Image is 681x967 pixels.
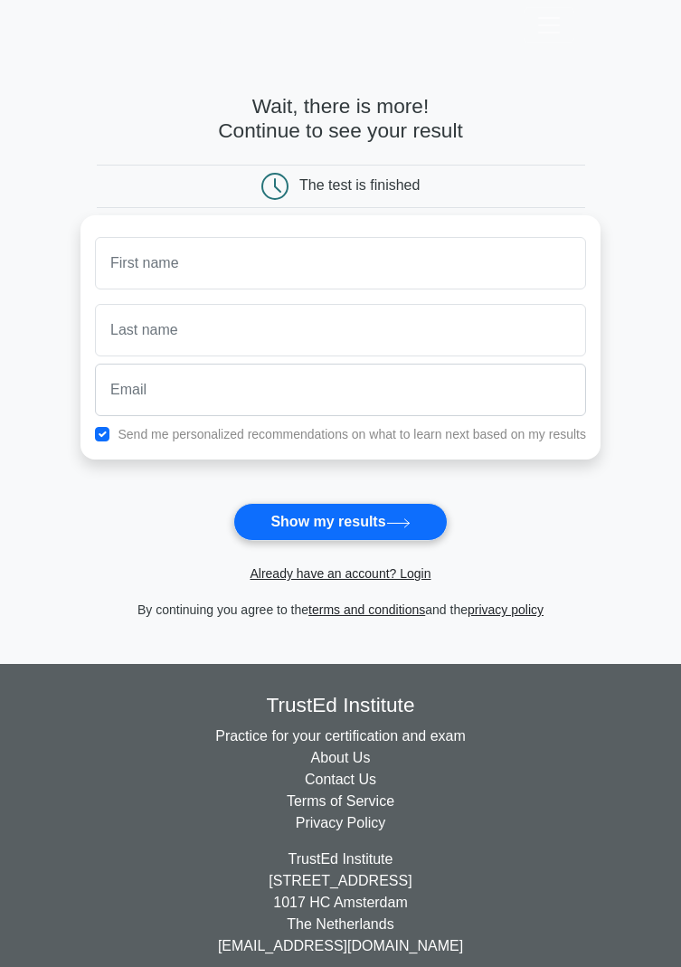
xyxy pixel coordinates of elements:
[468,602,544,617] a: privacy policy
[95,304,586,356] input: Last name
[215,728,466,744] a: Practice for your certification and exam
[524,7,574,43] button: Toggle navigation
[296,815,386,830] a: Privacy Policy
[250,566,430,581] a: Already have an account? Login
[308,602,425,617] a: terms and conditions
[299,178,420,194] div: The test is finished
[233,503,447,541] button: Show my results
[97,848,585,957] div: TrustEd Institute [STREET_ADDRESS] 1017 HC Amsterdam The Netherlands [EMAIL_ADDRESS][DOMAIN_NAME]
[311,750,371,765] a: About Us
[287,793,394,809] a: Terms of Service
[70,599,611,621] div: By continuing you agree to the and the
[80,94,601,143] h4: Wait, there is more! Continue to see your result
[108,693,574,717] h4: TrustEd Institute
[95,364,586,416] input: Email
[305,772,376,787] a: Contact Us
[95,237,586,289] input: First name
[118,427,586,441] label: Send me personalized recommendations on what to learn next based on my results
